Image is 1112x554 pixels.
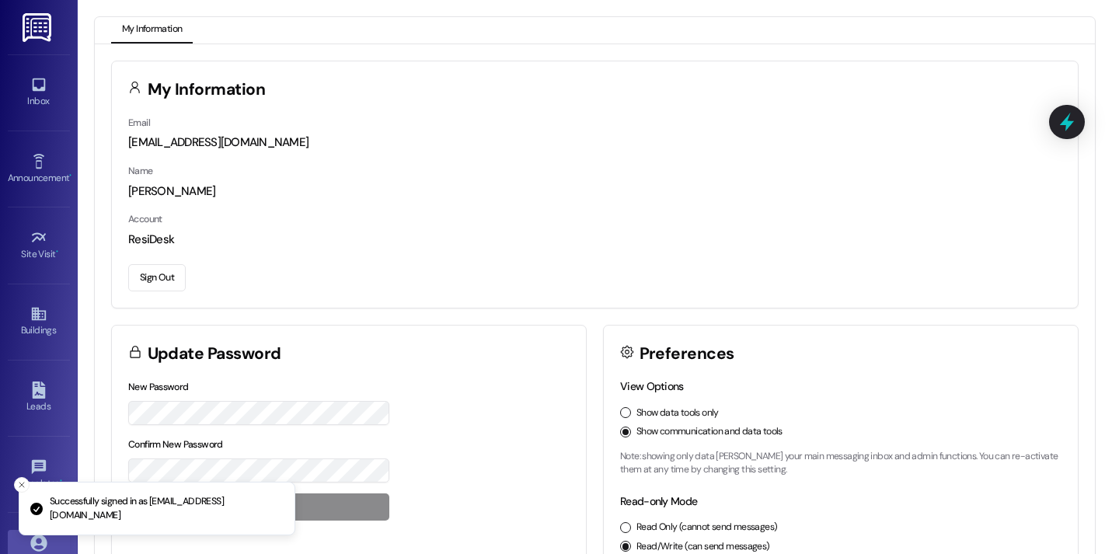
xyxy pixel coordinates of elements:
[50,495,282,522] p: Successfully signed in as [EMAIL_ADDRESS][DOMAIN_NAME]
[128,165,153,177] label: Name
[620,379,684,393] label: View Options
[8,225,70,267] a: Site Visit •
[636,425,783,439] label: Show communication and data tools
[636,406,719,420] label: Show data tools only
[128,213,162,225] label: Account
[111,17,193,44] button: My Information
[69,170,71,181] span: •
[148,82,266,98] h3: My Information
[14,477,30,493] button: Close toast
[128,117,150,129] label: Email
[8,301,70,343] a: Buildings
[8,454,70,496] a: Templates •
[128,183,1061,200] div: [PERSON_NAME]
[636,540,770,554] label: Read/Write (can send messages)
[8,377,70,419] a: Leads
[128,438,223,451] label: Confirm New Password
[620,494,697,508] label: Read-only Mode
[23,13,54,42] img: ResiDesk Logo
[56,246,58,257] span: •
[8,71,70,113] a: Inbox
[128,381,189,393] label: New Password
[636,521,777,535] label: Read Only (cannot send messages)
[128,232,1061,248] div: ResiDesk
[128,134,1061,151] div: [EMAIL_ADDRESS][DOMAIN_NAME]
[148,346,281,362] h3: Update Password
[620,450,1061,477] p: Note: showing only data [PERSON_NAME] your main messaging inbox and admin functions. You can re-a...
[128,264,186,291] button: Sign Out
[640,346,734,362] h3: Preferences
